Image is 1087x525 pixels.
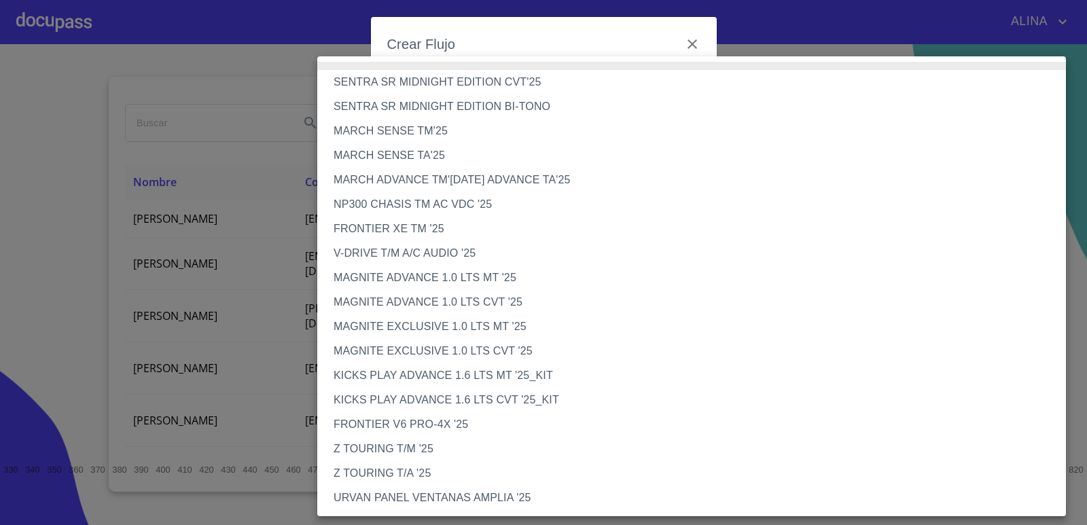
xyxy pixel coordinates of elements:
li: V-DRIVE T/M A/C AUDIO '25 [317,241,1076,266]
li: MAGNITE ADVANCE 1.0 LTS CVT '25 [317,290,1076,314]
li: MARCH ADVANCE TM'[DATE] ADVANCE TA'25 [317,168,1076,192]
li: FRONTIER V6 PRO-4X '25 [317,412,1076,437]
li: FRONTIER XE TM '25 [317,217,1076,241]
li: MARCH SENSE TA'25 [317,143,1076,168]
li: SENTRA SR MIDNIGHT EDITION CVT'25 [317,70,1076,94]
li: URVAN PANEL VENTANAS AMPLIA '25 [317,486,1076,510]
li: NP300 CHASIS TM AC VDC '25 [317,192,1076,217]
li: MAGNITE EXCLUSIVE 1.0 LTS CVT '25 [317,339,1076,363]
li: MAGNITE EXCLUSIVE 1.0 LTS MT '25 [317,314,1076,339]
li: MARCH SENSE TM'25 [317,119,1076,143]
li: KICKS PLAY ADVANCE 1.6 LTS CVT '25_KIT [317,388,1076,412]
li: KICKS PLAY ADVANCE 1.6 LTS MT '25_KIT [317,363,1076,388]
li: SENTRA SR MIDNIGHT EDITION BI-TONO [317,94,1076,119]
li: Z TOURING T/A '25 [317,461,1076,486]
li: Z TOURING T/M '25 [317,437,1076,461]
li: MAGNITE ADVANCE 1.0 LTS MT '25 [317,266,1076,290]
